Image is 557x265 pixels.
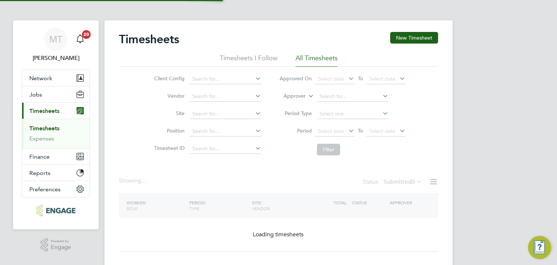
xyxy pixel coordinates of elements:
[369,128,395,134] span: Select date
[190,74,261,84] input: Search for...
[29,170,50,176] span: Reports
[29,91,42,98] span: Jobs
[13,20,99,229] nav: Main navigation
[152,110,185,117] label: Site
[22,165,90,181] button: Reports
[29,125,59,132] a: Timesheets
[29,186,61,193] span: Preferences
[190,144,261,154] input: Search for...
[119,177,147,185] div: Showing
[190,91,261,102] input: Search for...
[356,126,365,135] span: To
[152,145,185,151] label: Timesheet ID
[22,148,90,164] button: Finance
[29,107,59,114] span: Timesheets
[152,127,185,134] label: Position
[73,28,87,51] a: 20
[220,54,277,67] li: Timesheets I Follow
[318,128,344,134] span: Select date
[279,127,312,134] label: Period
[152,75,185,82] label: Client Config
[141,177,146,184] span: ...
[279,110,312,117] label: Period Type
[22,103,90,119] button: Timesheets
[29,135,54,142] a: Expenses
[369,76,395,82] span: Select date
[29,75,52,82] span: Network
[41,238,71,252] a: Powered byEngage
[36,205,75,216] img: acr-ltd-logo-retina.png
[296,54,338,67] li: All Timesheets
[51,238,71,244] span: Powered by
[528,236,551,259] button: Engage Resource Center
[22,205,90,216] a: Go to home page
[317,144,340,155] button: Filter
[273,93,306,100] label: Approver
[119,32,179,46] h2: Timesheets
[51,244,71,250] span: Engage
[22,70,90,86] button: Network
[317,91,388,102] input: Search for...
[390,32,438,44] button: New Timesheet
[363,177,424,187] div: Status
[22,54,90,62] span: Martina Taylor
[22,181,90,197] button: Preferences
[412,178,415,185] span: 0
[279,75,312,82] label: Approved On
[22,119,90,148] div: Timesheets
[318,76,344,82] span: Select date
[29,153,50,160] span: Finance
[317,109,388,119] input: Select one
[82,30,91,39] span: 20
[190,126,261,136] input: Search for...
[190,109,261,119] input: Search for...
[356,74,365,83] span: To
[22,86,90,102] button: Jobs
[152,93,185,99] label: Vendor
[384,178,422,185] label: Submitted
[22,28,90,62] a: MT[PERSON_NAME]
[49,34,62,44] span: MT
